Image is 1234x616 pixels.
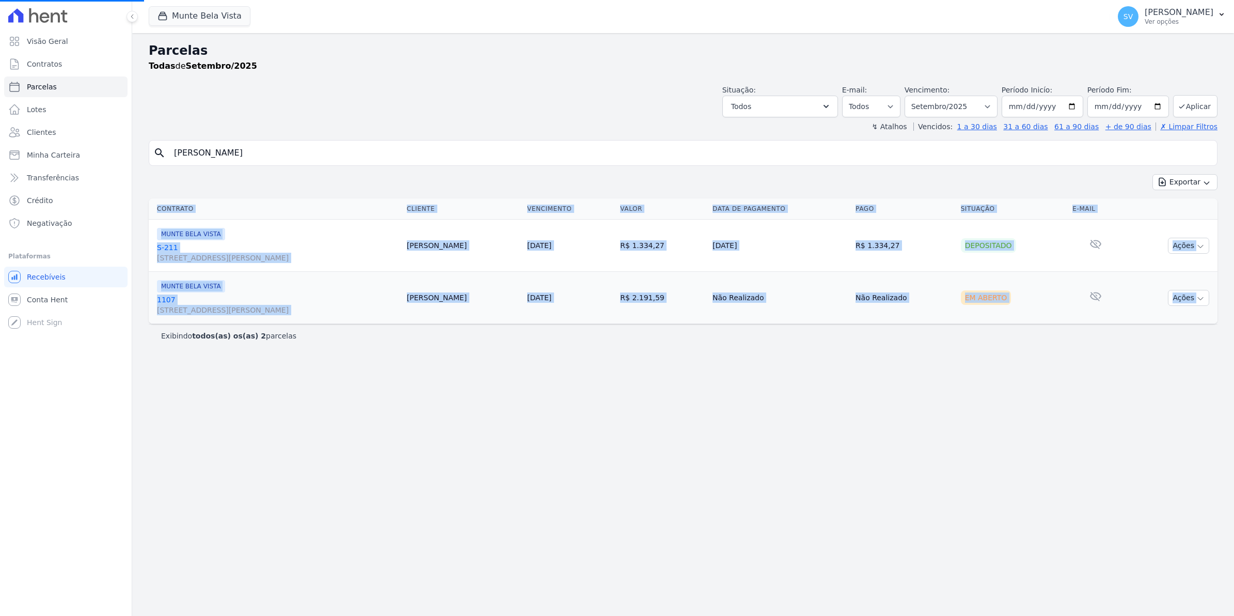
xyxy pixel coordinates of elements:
span: Crédito [27,195,53,206]
a: Conta Hent [4,289,128,310]
div: Plataformas [8,250,123,263]
p: Exibindo parcelas [161,331,296,341]
a: S-211[STREET_ADDRESS][PERSON_NAME] [157,242,399,263]
span: Conta Hent [27,295,68,305]
button: Exportar [1152,174,1217,190]
span: Parcelas [27,82,57,92]
a: 31 a 60 dias [1003,122,1048,131]
button: SV [PERSON_NAME] Ver opções [1110,2,1234,31]
a: Crédito [4,190,128,211]
a: Recebíveis [4,267,128,287]
a: Lotes [4,99,128,120]
a: Parcelas [4,76,128,97]
span: Lotes [27,104,46,115]
a: [DATE] [527,294,551,302]
td: [PERSON_NAME] [403,272,523,324]
span: MUNTE BELA VISTA [157,228,225,240]
a: Negativação [4,213,128,234]
span: Contratos [27,59,62,69]
span: Minha Carteira [27,150,80,160]
b: todos(as) os(as) 2 [192,332,266,340]
strong: Todas [149,61,176,71]
i: search [153,147,166,159]
p: [PERSON_NAME] [1145,7,1213,18]
label: Período Inicío: [1002,86,1052,94]
div: Depositado [961,238,1016,253]
button: Todos [722,96,838,117]
th: Valor [616,198,708,220]
button: Ações [1168,238,1209,254]
div: Em Aberto [961,290,1011,305]
td: [PERSON_NAME] [403,220,523,272]
input: Buscar por nome do lote ou do cliente [168,143,1213,163]
span: SV [1124,13,1133,20]
span: Recebíveis [27,272,66,282]
span: Clientes [27,127,56,137]
td: Não Realizado [708,272,851,324]
span: MUNTE BELA VISTA [157,280,225,292]
button: Aplicar [1173,95,1217,117]
td: R$ 2.191,59 [616,272,708,324]
th: Situação [957,198,1069,220]
th: E-mail [1068,198,1123,220]
a: 1107[STREET_ADDRESS][PERSON_NAME] [157,295,399,315]
label: Situação: [722,86,756,94]
h2: Parcelas [149,41,1217,60]
th: Contrato [149,198,403,220]
button: Ações [1168,290,1209,306]
span: [STREET_ADDRESS][PERSON_NAME] [157,305,399,315]
a: 1 a 30 dias [957,122,997,131]
th: Data de Pagamento [708,198,851,220]
a: Minha Carteira [4,145,128,165]
label: ↯ Atalhos [872,122,907,131]
span: Visão Geral [27,36,68,47]
a: 61 a 90 dias [1054,122,1099,131]
td: R$ 1.334,27 [851,220,957,272]
label: Vencimento: [905,86,950,94]
a: Contratos [4,54,128,74]
span: Negativação [27,218,72,228]
p: Ver opções [1145,18,1213,26]
td: R$ 1.334,27 [616,220,708,272]
a: Visão Geral [4,31,128,52]
span: Todos [731,100,751,113]
th: Vencimento [523,198,616,220]
td: Não Realizado [851,272,957,324]
label: Vencidos: [913,122,953,131]
a: + de 90 dias [1105,122,1151,131]
label: Período Fim: [1087,85,1169,96]
a: Clientes [4,122,128,143]
td: [DATE] [708,220,851,272]
a: [DATE] [527,241,551,250]
th: Pago [851,198,957,220]
a: Transferências [4,167,128,188]
span: [STREET_ADDRESS][PERSON_NAME] [157,253,399,263]
strong: Setembro/2025 [186,61,257,71]
span: Transferências [27,173,79,183]
a: ✗ Limpar Filtros [1156,122,1217,131]
button: Munte Bela Vista [149,6,250,26]
th: Cliente [403,198,523,220]
p: de [149,60,257,72]
label: E-mail: [842,86,867,94]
